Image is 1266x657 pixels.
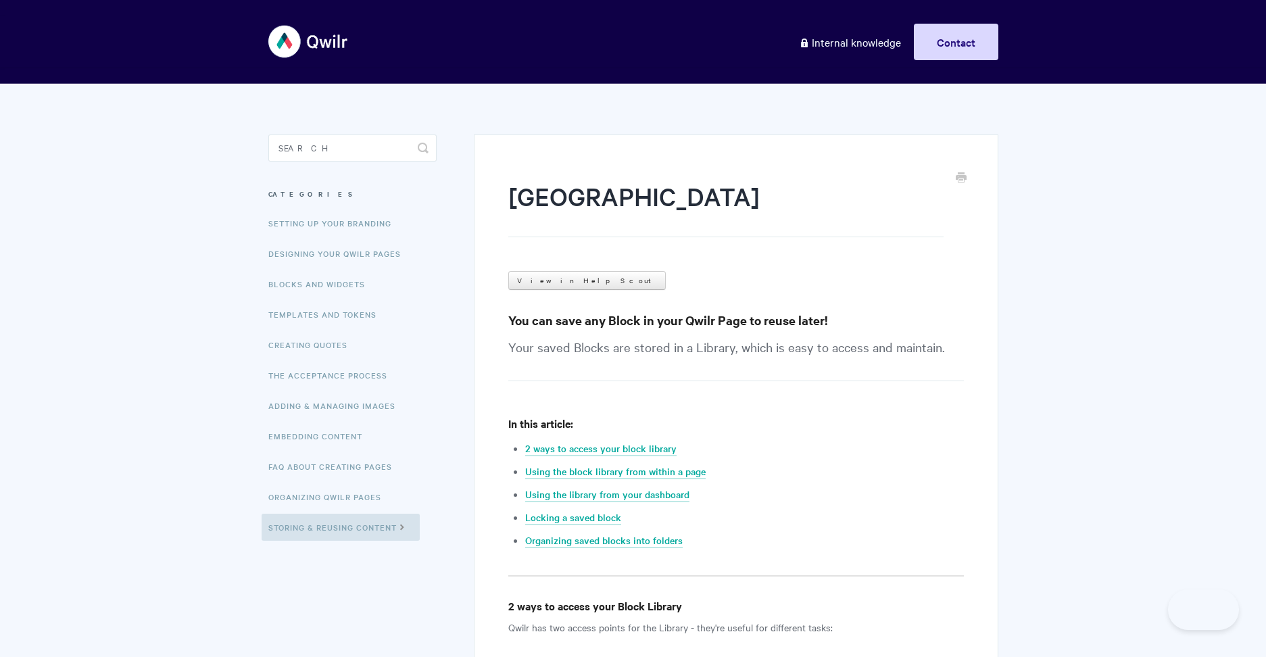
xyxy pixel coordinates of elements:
img: Qwilr Help Center [268,16,349,67]
p: Your saved Blocks are stored in a Library, which is easy to access and maintain. [508,337,963,381]
a: Organizing saved blocks into folders [525,533,683,548]
a: 2 ways to access your block library [525,441,677,456]
a: View in Help Scout [508,271,666,290]
a: Setting up your Branding [268,210,401,237]
a: Adding & Managing Images [268,392,406,419]
p: Qwilr has two access points for the Library - they're useful for different tasks: [508,619,963,635]
a: Designing Your Qwilr Pages [268,240,411,267]
a: Embedding Content [268,422,372,449]
h3: Categories [268,182,437,206]
h3: You can save any Block in your Qwilr Page to reuse later! [508,311,963,330]
a: Print this Article [956,171,967,186]
a: Using the block library from within a page [525,464,706,479]
iframe: Toggle Customer Support [1168,589,1239,630]
a: Creating Quotes [268,331,358,358]
a: Blocks and Widgets [268,270,375,297]
input: Search [268,135,437,162]
strong: In this article: [508,416,573,431]
a: Locking a saved block [525,510,621,525]
a: Using the library from your dashboard [525,487,689,502]
a: The Acceptance Process [268,362,397,389]
a: Organizing Qwilr Pages [268,483,391,510]
a: FAQ About Creating Pages [268,453,402,480]
a: Templates and Tokens [268,301,387,328]
a: Contact [914,24,998,60]
h4: 2 ways to access your Block Library [508,598,963,614]
a: Storing & Reusing Content [262,514,420,541]
a: Internal knowledge [789,24,911,60]
h1: [GEOGRAPHIC_DATA] [508,179,943,237]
